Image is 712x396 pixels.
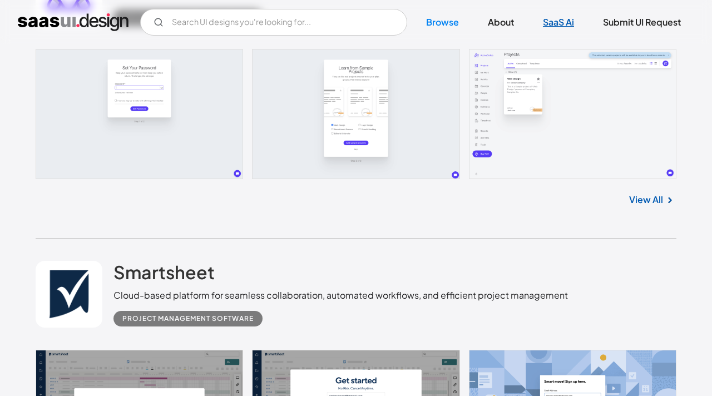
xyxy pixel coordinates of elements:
h2: Smartsheet [113,261,215,283]
a: home [18,13,128,31]
a: Browse [413,10,472,34]
input: Search UI designs you're looking for... [140,9,407,36]
a: Smartsheet [113,261,215,289]
a: Submit UI Request [590,10,694,34]
form: Email Form [140,9,407,36]
a: SaaS Ai [530,10,587,34]
div: Cloud-based platform for seamless collaboration, automated workflows, and efficient project manag... [113,289,568,302]
a: About [474,10,527,34]
a: View All [629,193,663,206]
div: Project Management Software [122,312,254,325]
